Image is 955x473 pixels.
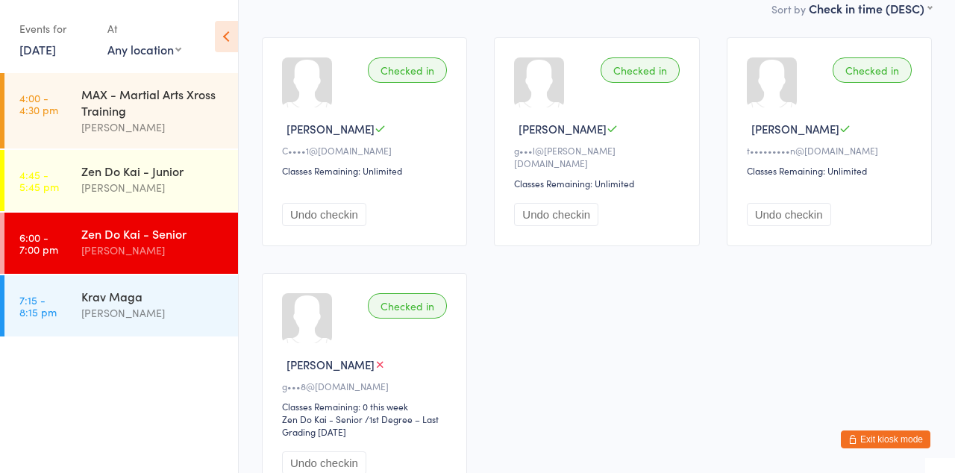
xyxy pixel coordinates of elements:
span: [PERSON_NAME] [286,357,375,372]
div: Checked in [833,57,912,83]
div: g•••8@[DOMAIN_NAME] [282,380,451,392]
div: Events for [19,16,93,41]
time: 6:00 - 7:00 pm [19,231,58,255]
div: Zen Do Kai - Junior [81,163,225,179]
div: Checked in [368,57,447,83]
button: Undo checkin [747,203,831,226]
div: MAX - Martial Arts Xross Training [81,86,225,119]
div: Checked in [601,57,680,83]
div: g•••l@[PERSON_NAME][DOMAIN_NAME] [514,144,683,169]
div: Classes Remaining: Unlimited [747,164,916,177]
button: Exit kiosk mode [841,430,930,448]
button: Undo checkin [514,203,598,226]
time: 7:15 - 8:15 pm [19,294,57,318]
div: Zen Do Kai - Senior [81,225,225,242]
a: 6:00 -7:00 pmZen Do Kai - Senior[PERSON_NAME] [4,213,238,274]
div: [PERSON_NAME] [81,304,225,322]
time: 4:00 - 4:30 pm [19,92,58,116]
div: Classes Remaining: Unlimited [282,164,451,177]
span: [PERSON_NAME] [286,121,375,137]
label: Sort by [771,1,806,16]
div: [PERSON_NAME] [81,179,225,196]
div: C••••1@[DOMAIN_NAME] [282,144,451,157]
div: [PERSON_NAME] [81,119,225,136]
a: 7:15 -8:15 pmKrav Maga[PERSON_NAME] [4,275,238,336]
div: Zen Do Kai - Senior [282,413,363,425]
div: [PERSON_NAME] [81,242,225,259]
div: At [107,16,181,41]
div: Classes Remaining: Unlimited [514,177,683,189]
div: Any location [107,41,181,57]
span: [PERSON_NAME] [519,121,607,137]
a: [DATE] [19,41,56,57]
div: Krav Maga [81,288,225,304]
a: 4:00 -4:30 pmMAX - Martial Arts Xross Training[PERSON_NAME] [4,73,238,148]
div: t•••••••••n@[DOMAIN_NAME] [747,144,916,157]
button: Undo checkin [282,203,366,226]
div: Classes Remaining: 0 this week [282,400,451,413]
time: 4:45 - 5:45 pm [19,169,59,192]
a: 4:45 -5:45 pmZen Do Kai - Junior[PERSON_NAME] [4,150,238,211]
span: [PERSON_NAME] [751,121,839,137]
div: Checked in [368,293,447,319]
